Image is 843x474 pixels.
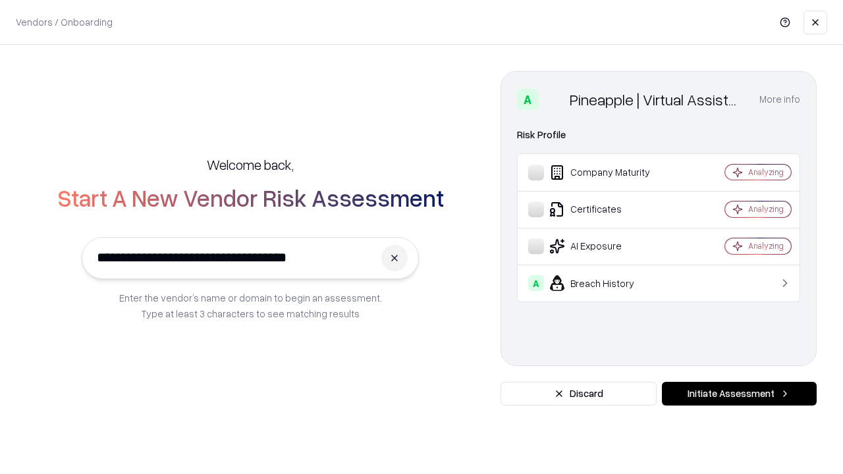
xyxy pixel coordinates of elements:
[528,238,686,254] div: AI Exposure
[662,382,817,406] button: Initiate Assessment
[528,275,544,291] div: A
[748,167,784,178] div: Analyzing
[748,240,784,251] div: Analyzing
[570,89,744,110] div: Pineapple | Virtual Assistant Agency
[207,155,294,174] h5: Welcome back,
[528,275,686,291] div: Breach History
[119,290,382,321] p: Enter the vendor’s name or domain to begin an assessment. Type at least 3 characters to see match...
[543,89,564,110] img: Pineapple | Virtual Assistant Agency
[16,15,113,29] p: Vendors / Onboarding
[517,127,800,143] div: Risk Profile
[528,165,686,180] div: Company Maturity
[57,184,444,211] h2: Start A New Vendor Risk Assessment
[528,201,686,217] div: Certificates
[748,203,784,215] div: Analyzing
[759,88,800,111] button: More info
[517,89,538,110] div: A
[501,382,657,406] button: Discard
